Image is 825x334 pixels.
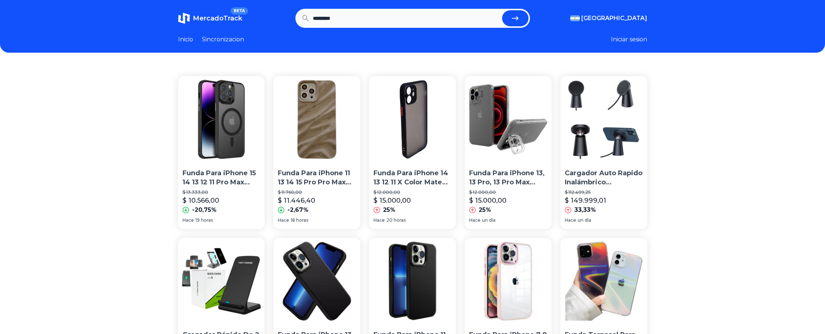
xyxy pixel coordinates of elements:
[469,217,480,223] span: Hace
[373,217,385,223] span: Hace
[482,217,496,223] span: un día
[373,169,452,187] p: Funda Para iPhone 14 13 12 11 X Color Mate Cámara Antigolpe
[369,238,456,324] img: Funda Para iPhone 11 12 13 14 Pro Max Silicona Boton Cromada
[178,35,193,44] a: Inicio
[581,14,647,23] span: [GEOGRAPHIC_DATA]
[183,189,261,195] p: $ 13.333,00
[178,12,190,24] img: MercadoTrack
[469,169,547,187] p: Funda Para iPhone 13, 13 Pro, 13 Pro Max Stand Cubre Cámara
[479,206,491,214] p: 25%
[183,169,261,187] p: Funda Para iPhone 15 14 13 12 11 Pro Max Compatible Magsafe
[178,238,265,324] img: Cargador Rápido De 2 Bobinas Para iPhone XS 11 12 13 Pro Max
[386,217,406,223] span: 20 horas
[565,217,576,223] span: Hace
[570,15,580,21] img: Argentina
[178,12,242,24] a: MercadoTrackBETA
[278,169,356,187] p: Funda Para iPhone 11 13 14 15 Pro Pro Max Ondulada Jelly
[565,189,643,195] p: $ 112.499,25
[278,189,356,195] p: $ 11.760,00
[611,35,647,44] button: Iniciar sesion
[373,189,452,195] p: $ 12.000,00
[373,195,411,206] p: $ 15.000,00
[369,76,456,163] img: Funda Para iPhone 14 13 12 11 X Color Mate Cámara Antigolpe
[278,217,289,223] span: Hace
[195,217,213,223] span: 19 horas
[192,206,217,214] p: -20,75%
[193,14,242,22] span: MercadoTrack
[469,195,507,206] p: $ 15.000,00
[469,189,547,195] p: $ 12.000,00
[578,217,591,223] span: un día
[291,217,308,223] span: 18 horas
[369,76,456,229] a: Funda Para iPhone 14 13 12 11 X Color Mate Cámara AntigolpeFunda Para iPhone 14 13 12 11 X Color ...
[560,76,647,229] a: Cargador Auto Rapido Inalámbrico Magnético P / iPhone 12 13 Cargador Auto Rapido Inalámbrico Magn...
[231,7,248,15] span: BETA
[287,206,309,214] p: -2,67%
[560,238,647,324] img: Funda Tornasol Para iPhone 7 8 X Xs Max 11 12 13 14 Pro Max
[278,195,315,206] p: $ 11.446,40
[273,238,360,324] img: Funda Para iPhone 13 14 15 Pro Max Silicona Boton Cromada
[183,195,219,206] p: $ 10.566,00
[465,76,552,229] a: Funda Para iPhone 13, 13 Pro, 13 Pro Max Stand Cubre CámaraFunda Para iPhone 13, 13 Pro, 13 Pro M...
[570,14,647,23] button: [GEOGRAPHIC_DATA]
[383,206,395,214] p: 25%
[560,76,647,163] img: Cargador Auto Rapido Inalámbrico Magnético P / iPhone 12 13
[565,169,643,187] p: Cargador Auto Rapido Inalámbrico Magnético P / iPhone 12 13
[465,238,552,324] img: Funda Para iPhone 7 8 Plus X Xs Xr 11 12 13 Pro Max Cromada
[465,76,552,163] img: Funda Para iPhone 13, 13 Pro, 13 Pro Max Stand Cubre Cámara
[273,76,360,163] img: Funda Para iPhone 11 13 14 15 Pro Pro Max Ondulada Jelly
[273,76,360,229] a: Funda Para iPhone 11 13 14 15 Pro Pro Max Ondulada JellyFunda Para iPhone 11 13 14 15 Pro Pro Max...
[565,195,606,206] p: $ 149.999,01
[178,76,265,229] a: Funda Para iPhone 15 14 13 12 11 Pro Max Compatible MagsafeFunda Para iPhone 15 14 13 12 11 Pro M...
[183,217,194,223] span: Hace
[574,206,596,214] p: 33,33%
[202,35,244,44] a: Sincronizacion
[178,76,265,163] img: Funda Para iPhone 15 14 13 12 11 Pro Max Compatible Magsafe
